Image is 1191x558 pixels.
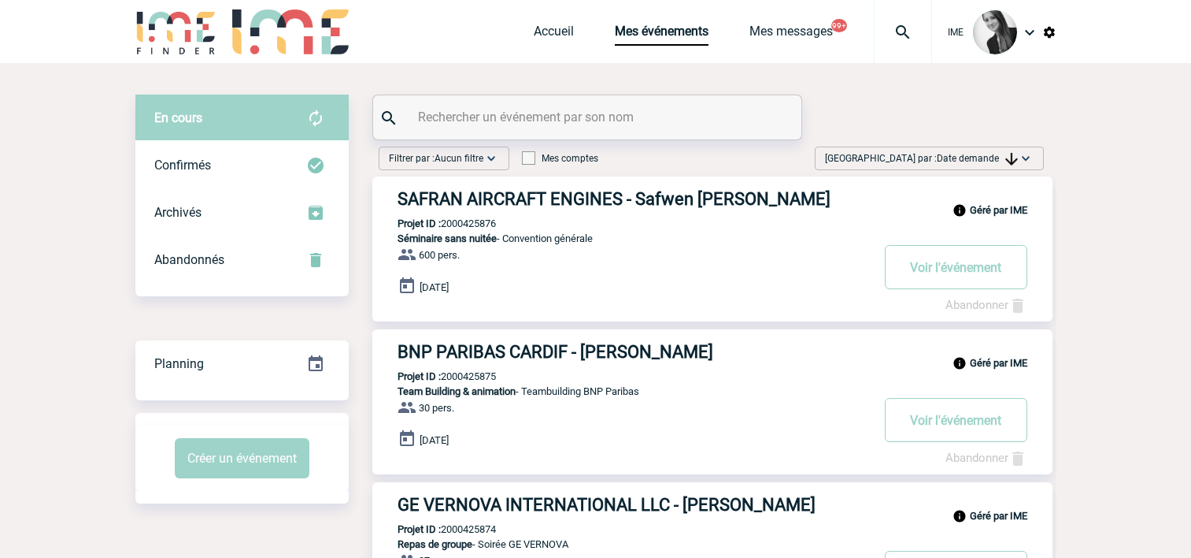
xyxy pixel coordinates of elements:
h3: GE VERNOVA INTERNATIONAL LLC - [PERSON_NAME] [398,495,870,515]
a: Mes messages [749,24,833,46]
b: Géré par IME [970,204,1027,216]
div: Retrouvez ici tous les événements que vous avez décidé d'archiver [135,189,349,236]
span: Filtrer par : [389,151,483,166]
label: Mes comptes [522,153,598,164]
div: Retrouvez ici tous vos évènements avant confirmation [135,95,349,142]
span: Séminaire sans nuitée [398,232,497,244]
span: IME [948,27,964,38]
span: 600 pers. [419,249,460,261]
span: [DATE] [420,434,449,446]
img: info_black_24dp.svg [952,356,967,370]
img: info_black_24dp.svg [952,509,967,523]
p: 2000425876 [372,218,496,229]
span: Date demande [937,153,1018,164]
a: BNP PARIBAS CARDIF - [PERSON_NAME] [372,342,1052,362]
button: Voir l'événement [885,245,1027,289]
b: Projet ID : [398,218,441,229]
span: Confirmés [154,158,211,173]
span: [DATE] [420,281,449,293]
b: Projet ID : [398,370,441,382]
img: IME-Finder [135,9,217,54]
img: info_black_24dp.svg [952,203,967,218]
span: Archivés [154,205,202,220]
a: Mes événements [615,24,708,46]
h3: SAFRAN AIRCRAFT ENGINES - Safwen [PERSON_NAME] [398,189,870,209]
span: Planning [154,356,204,371]
b: Projet ID : [398,523,441,535]
img: arrow_downward.png [1005,153,1018,166]
img: baseline_expand_more_white_24dp-b.png [483,151,499,166]
span: En cours [154,110,202,125]
h3: BNP PARIBAS CARDIF - [PERSON_NAME] [398,342,870,362]
button: Voir l'événement [885,398,1027,442]
span: 30 pers. [419,402,454,414]
p: 2000425875 [372,370,496,382]
span: Aucun filtre [435,153,483,164]
button: Créer un événement [175,438,309,478]
a: GE VERNOVA INTERNATIONAL LLC - [PERSON_NAME] [372,495,1052,515]
button: 99+ [831,19,847,32]
a: Accueil [534,24,574,46]
a: Planning [135,340,349,386]
p: - Convention générale [372,232,870,244]
b: Géré par IME [970,510,1027,522]
a: Abandonner [945,298,1027,312]
a: SAFRAN AIRCRAFT ENGINES - Safwen [PERSON_NAME] [372,189,1052,209]
p: - Teambuilding BNP Paribas [372,385,870,397]
b: Géré par IME [970,357,1027,369]
p: - Soirée GE VERNOVA [372,538,870,550]
img: 101050-0.jpg [973,10,1017,54]
p: 2000425874 [372,523,496,535]
div: Retrouvez ici tous vos événements annulés [135,236,349,284]
input: Rechercher un événement par son nom [414,106,764,128]
span: Abandonnés [154,252,224,267]
span: Team Building & animation [398,385,516,397]
div: Retrouvez ici tous vos événements organisés par date et état d'avancement [135,340,349,388]
img: baseline_expand_more_white_24dp-b.png [1018,151,1034,166]
a: Abandonner [945,451,1027,465]
span: [GEOGRAPHIC_DATA] par : [825,151,1018,166]
span: Repas de groupe [398,538,472,550]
